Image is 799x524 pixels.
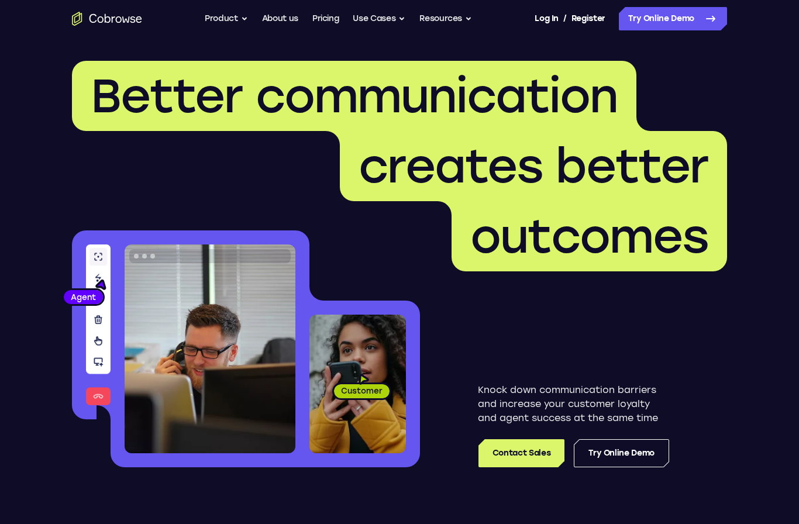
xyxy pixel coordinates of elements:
[470,208,708,264] span: outcomes
[619,7,727,30] a: Try Online Demo
[72,12,142,26] a: Go to the home page
[571,7,605,30] a: Register
[309,315,406,453] img: A customer holding their phone
[478,439,564,467] a: Contact Sales
[205,7,248,30] button: Product
[478,383,669,425] p: Knock down communication barriers and increase your customer loyalty and agent success at the sam...
[334,385,390,397] span: Customer
[262,7,298,30] a: About us
[64,291,103,303] span: Agent
[91,68,618,124] span: Better communication
[419,7,472,30] button: Resources
[574,439,669,467] a: Try Online Demo
[86,244,111,405] img: A series of tools used in co-browsing sessions
[359,138,708,194] span: creates better
[563,12,567,26] span: /
[535,7,558,30] a: Log In
[312,7,339,30] a: Pricing
[353,7,405,30] button: Use Cases
[125,244,295,453] img: A customer support agent talking on the phone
